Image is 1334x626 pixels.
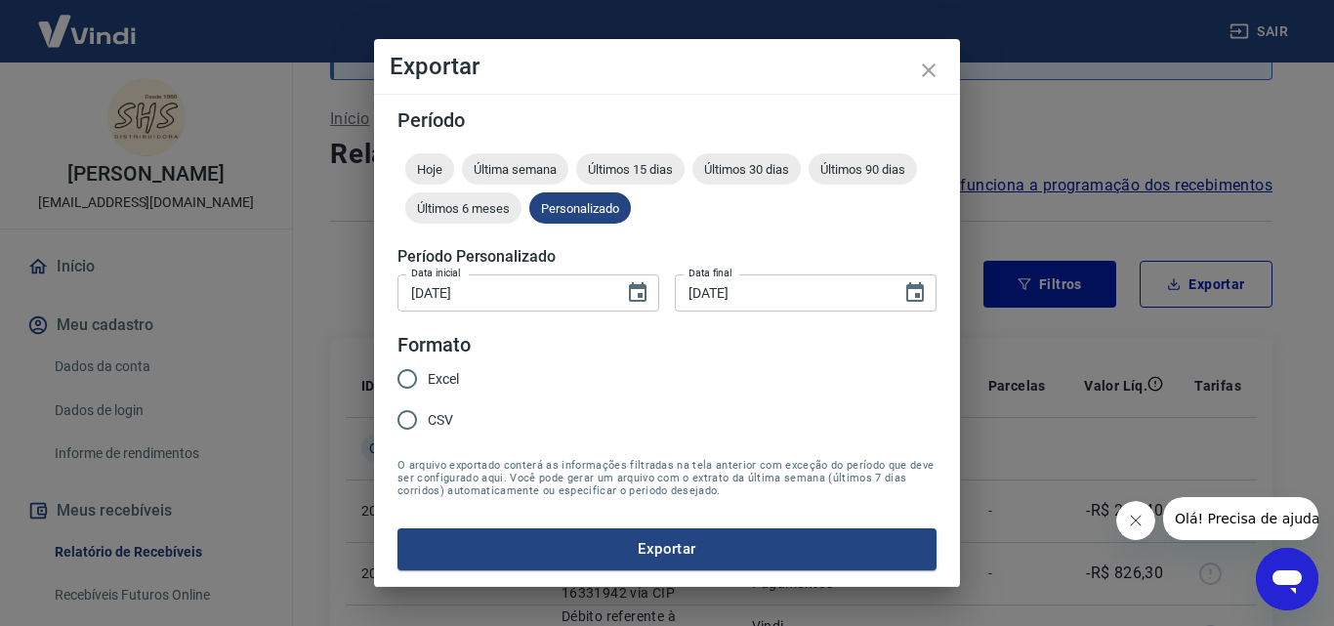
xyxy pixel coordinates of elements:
[462,162,568,177] span: Última semana
[397,459,937,497] span: O arquivo exportado conterá as informações filtradas na tela anterior com exceção do período que ...
[462,153,568,185] div: Última semana
[411,266,461,280] label: Data inicial
[397,274,610,311] input: DD/MM/YYYY
[397,247,937,267] h5: Período Personalizado
[405,192,521,224] div: Últimos 6 meses
[905,47,952,94] button: close
[896,273,935,313] button: Choose date, selected date is 17 de set de 2025
[675,274,888,311] input: DD/MM/YYYY
[618,273,657,313] button: Choose date, selected date is 15 de set de 2025
[397,331,471,359] legend: Formato
[12,14,164,29] span: Olá! Precisa de ajuda?
[428,369,459,390] span: Excel
[405,153,454,185] div: Hoje
[809,162,917,177] span: Últimos 90 dias
[1163,497,1318,540] iframe: Mensagem da empresa
[1116,501,1155,540] iframe: Fechar mensagem
[688,266,732,280] label: Data final
[529,201,631,216] span: Personalizado
[390,55,944,78] h4: Exportar
[809,153,917,185] div: Últimos 90 dias
[692,153,801,185] div: Últimos 30 dias
[576,162,685,177] span: Últimos 15 dias
[576,153,685,185] div: Últimos 15 dias
[428,410,453,431] span: CSV
[397,528,937,569] button: Exportar
[529,192,631,224] div: Personalizado
[397,110,937,130] h5: Período
[405,201,521,216] span: Últimos 6 meses
[692,162,801,177] span: Últimos 30 dias
[405,162,454,177] span: Hoje
[1256,548,1318,610] iframe: Botão para abrir a janela de mensagens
